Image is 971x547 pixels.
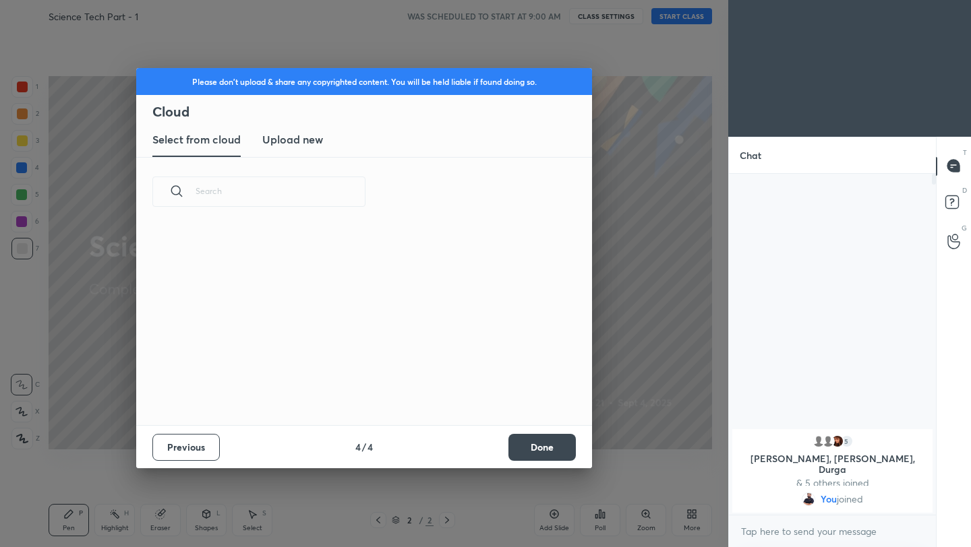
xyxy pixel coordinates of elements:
img: 3 [831,435,844,448]
button: Done [508,434,576,461]
h2: Cloud [152,103,592,121]
img: default.png [812,435,825,448]
p: D [962,185,967,195]
img: 2e1776e2a17a458f8f2ae63657c11f57.jpg [802,492,815,506]
span: joined [837,494,863,505]
input: Search [196,162,365,220]
div: grid [136,222,576,425]
div: grid [729,426,936,515]
p: G [962,223,967,233]
div: 5 [840,435,854,448]
h4: 4 [367,440,373,454]
button: Previous [152,434,220,461]
span: You [821,494,837,505]
h3: Upload new [262,131,323,148]
img: default.png [821,435,835,448]
h4: 4 [355,440,361,454]
p: T [963,148,967,158]
p: & 5 others joined [740,478,924,488]
div: Please don't upload & share any copyrighted content. You will be held liable if found doing so. [136,68,592,95]
h3: Select from cloud [152,131,241,148]
p: Chat [729,137,772,173]
h4: / [362,440,366,454]
p: [PERSON_NAME], [PERSON_NAME], Durga [740,453,924,475]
